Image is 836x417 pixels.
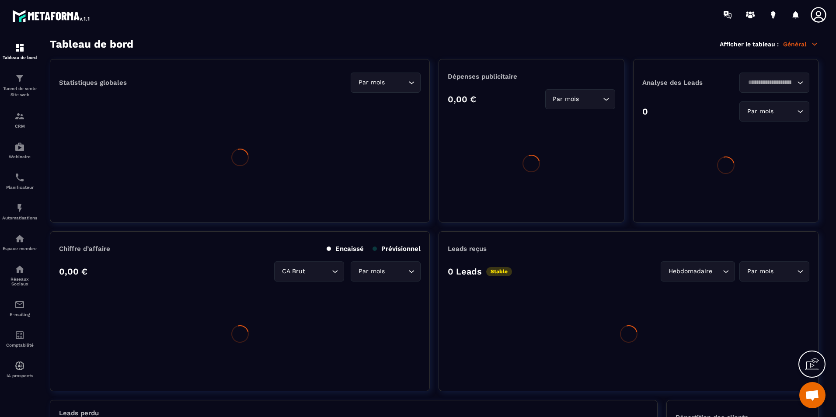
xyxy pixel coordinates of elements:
[775,267,795,276] input: Search for option
[775,107,795,116] input: Search for option
[642,79,726,87] p: Analyse des Leads
[351,261,421,281] div: Search for option
[387,267,406,276] input: Search for option
[14,172,25,183] img: scheduler
[59,266,87,277] p: 0,00 €
[14,330,25,341] img: accountant
[486,267,512,276] p: Stable
[14,203,25,213] img: automations
[387,78,406,87] input: Search for option
[2,86,37,98] p: Tunnel de vente Site web
[59,79,127,87] p: Statistiques globales
[2,312,37,317] p: E-mailing
[2,124,37,129] p: CRM
[661,261,735,281] div: Search for option
[745,267,775,276] span: Par mois
[745,107,775,116] span: Par mois
[2,36,37,66] a: formationformationTableau de bord
[739,261,809,281] div: Search for option
[2,196,37,227] a: automationsautomationsAutomatisations
[714,267,721,276] input: Search for option
[14,361,25,371] img: automations
[356,78,387,87] span: Par mois
[2,55,37,60] p: Tableau de bord
[14,264,25,275] img: social-network
[14,299,25,310] img: email
[720,41,779,48] p: Afficher le tableau :
[12,8,91,24] img: logo
[307,267,330,276] input: Search for option
[551,94,581,104] span: Par mois
[448,245,487,253] p: Leads reçus
[2,135,37,166] a: automationsautomationsWebinaire
[2,343,37,347] p: Comptabilité
[14,73,25,83] img: formation
[59,409,99,417] p: Leads perdu
[59,245,110,253] p: Chiffre d’affaire
[2,323,37,354] a: accountantaccountantComptabilité
[2,246,37,251] p: Espace membre
[2,154,37,159] p: Webinaire
[2,104,37,135] a: formationformationCRM
[545,89,615,109] div: Search for option
[280,267,307,276] span: CA Brut
[351,73,421,93] div: Search for option
[739,73,809,93] div: Search for option
[581,94,601,104] input: Search for option
[2,373,37,378] p: IA prospects
[448,73,615,80] p: Dépenses publicitaire
[2,185,37,190] p: Planificateur
[2,293,37,323] a: emailemailE-mailing
[14,42,25,53] img: formation
[745,78,795,87] input: Search for option
[2,257,37,293] a: social-networksocial-networkRéseaux Sociaux
[799,382,826,408] div: Ouvrir le chat
[2,66,37,104] a: formationformationTunnel de vente Site web
[50,38,133,50] h3: Tableau de bord
[373,245,421,253] p: Prévisionnel
[642,106,648,117] p: 0
[2,277,37,286] p: Réseaux Sociaux
[14,142,25,152] img: automations
[783,40,819,48] p: Général
[14,233,25,244] img: automations
[356,267,387,276] span: Par mois
[2,166,37,196] a: schedulerschedulerPlanificateur
[448,94,476,104] p: 0,00 €
[739,101,809,122] div: Search for option
[14,111,25,122] img: formation
[2,215,37,220] p: Automatisations
[327,245,364,253] p: Encaissé
[666,267,714,276] span: Hebdomadaire
[274,261,344,281] div: Search for option
[2,227,37,257] a: automationsautomationsEspace membre
[448,266,482,277] p: 0 Leads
